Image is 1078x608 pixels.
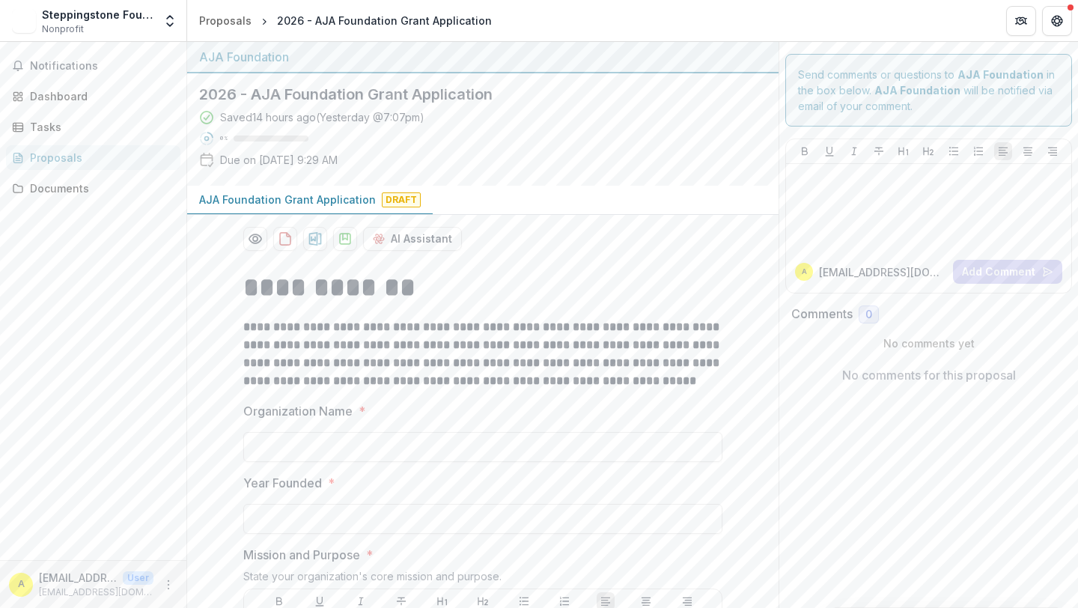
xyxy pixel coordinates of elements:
[277,13,492,28] div: 2026 - AJA Foundation Grant Application
[6,115,180,139] a: Tasks
[243,474,322,492] p: Year Founded
[30,119,168,135] div: Tasks
[199,85,743,103] h2: 2026 - AJA Foundation Grant Application
[39,586,153,599] p: [EMAIL_ADDRESS][DOMAIN_NAME]
[6,145,180,170] a: Proposals
[945,142,963,160] button: Bullet List
[802,268,807,276] div: advancement@steppingstone.org
[243,570,722,589] div: State your organization's core mission and purpose.
[1044,142,1062,160] button: Align Right
[819,264,947,280] p: [EMAIL_ADDRESS][DOMAIN_NAME]
[199,13,252,28] div: Proposals
[199,192,376,207] p: AJA Foundation Grant Application
[199,48,767,66] div: AJA Foundation
[39,570,117,586] p: [EMAIL_ADDRESS][DOMAIN_NAME]
[953,260,1062,284] button: Add Comment
[159,576,177,594] button: More
[159,6,180,36] button: Open entity switcher
[994,142,1012,160] button: Align Left
[243,402,353,420] p: Organization Name
[785,54,1072,127] div: Send comments or questions to in the box below. will be notified via email of your comment.
[30,88,168,104] div: Dashboard
[220,152,338,168] p: Due on [DATE] 9:29 AM
[18,580,25,589] div: advancement@steppingstone.org
[1042,6,1072,36] button: Get Help
[30,180,168,196] div: Documents
[42,7,153,22] div: Steppingstone Foundation, Inc.
[6,84,180,109] a: Dashboard
[969,142,987,160] button: Ordered List
[796,142,814,160] button: Bold
[220,133,228,144] p: 0 %
[123,571,153,585] p: User
[193,10,498,31] nav: breadcrumb
[895,142,913,160] button: Heading 1
[363,227,462,251] button: AI Assistant
[791,307,853,321] h2: Comments
[220,109,424,125] div: Saved 14 hours ago ( Yesterday @ 7:07pm )
[243,227,267,251] button: Preview 1c8ec8da-7376-4eed-a24f-860779e7742f-0.pdf
[42,22,84,36] span: Nonprofit
[243,546,360,564] p: Mission and Purpose
[791,335,1066,351] p: No comments yet
[273,227,297,251] button: download-proposal
[333,227,357,251] button: download-proposal
[874,84,960,97] strong: AJA Foundation
[6,176,180,201] a: Documents
[1006,6,1036,36] button: Partners
[30,150,168,165] div: Proposals
[12,9,36,33] img: Steppingstone Foundation, Inc.
[870,142,888,160] button: Strike
[30,60,174,73] span: Notifications
[842,366,1016,384] p: No comments for this proposal
[865,308,872,321] span: 0
[845,142,863,160] button: Italicize
[919,142,937,160] button: Heading 2
[820,142,838,160] button: Underline
[957,68,1044,81] strong: AJA Foundation
[1019,142,1037,160] button: Align Center
[193,10,258,31] a: Proposals
[303,227,327,251] button: download-proposal
[382,192,421,207] span: Draft
[6,54,180,78] button: Notifications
